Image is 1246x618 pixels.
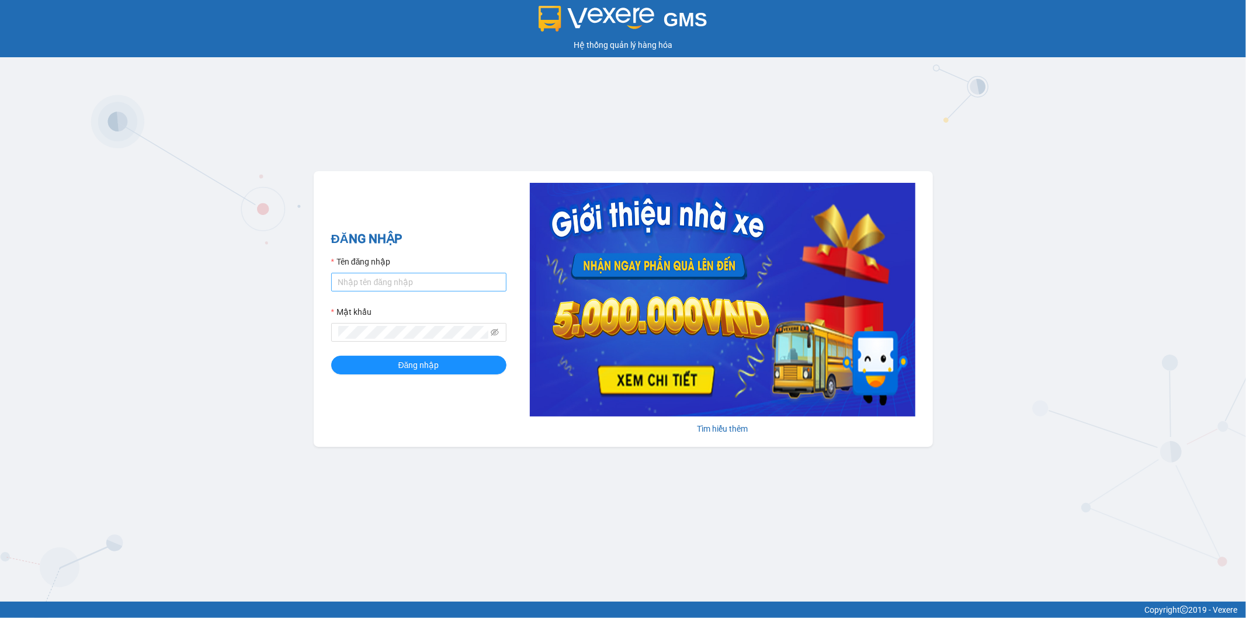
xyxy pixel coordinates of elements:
[331,305,372,318] label: Mật khẩu
[9,603,1237,616] div: Copyright 2019 - Vexere
[338,326,489,339] input: Mật khẩu
[491,328,499,336] span: eye-invisible
[539,18,707,27] a: GMS
[1180,606,1188,614] span: copyright
[530,422,915,435] div: Tìm hiểu thêm
[331,356,506,374] button: Đăng nhập
[398,359,439,372] span: Đăng nhập
[3,39,1243,51] div: Hệ thống quản lý hàng hóa
[331,255,391,268] label: Tên đăng nhập
[530,183,915,416] img: banner-0
[331,230,506,249] h2: ĐĂNG NHẬP
[539,6,654,32] img: logo 2
[664,9,707,30] span: GMS
[331,273,506,291] input: Tên đăng nhập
